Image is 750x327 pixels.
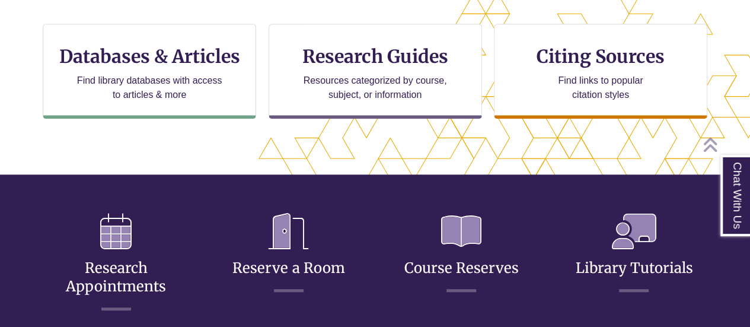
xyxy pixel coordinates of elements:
[528,45,673,68] h3: Citing Sources
[43,24,256,119] a: Databases & Articles Find library databases with access to articles & more
[542,74,658,102] p: Find links to popular citation styles
[494,24,707,119] a: Citing Sources Find links to popular citation styles
[269,24,482,119] a: Research Guides Resources categorized by course, subject, or information
[232,230,344,277] a: Reserve a Room
[279,45,472,68] h3: Research Guides
[703,136,747,153] a: Back to Top
[72,74,227,102] p: Find library databases with access to articles & more
[298,74,452,102] p: Resources categorized by course, subject, or information
[404,230,519,277] a: Course Reserves
[53,45,246,68] h3: Databases & Articles
[575,230,692,277] a: Library Tutorials
[66,230,166,296] a: Research Appointments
